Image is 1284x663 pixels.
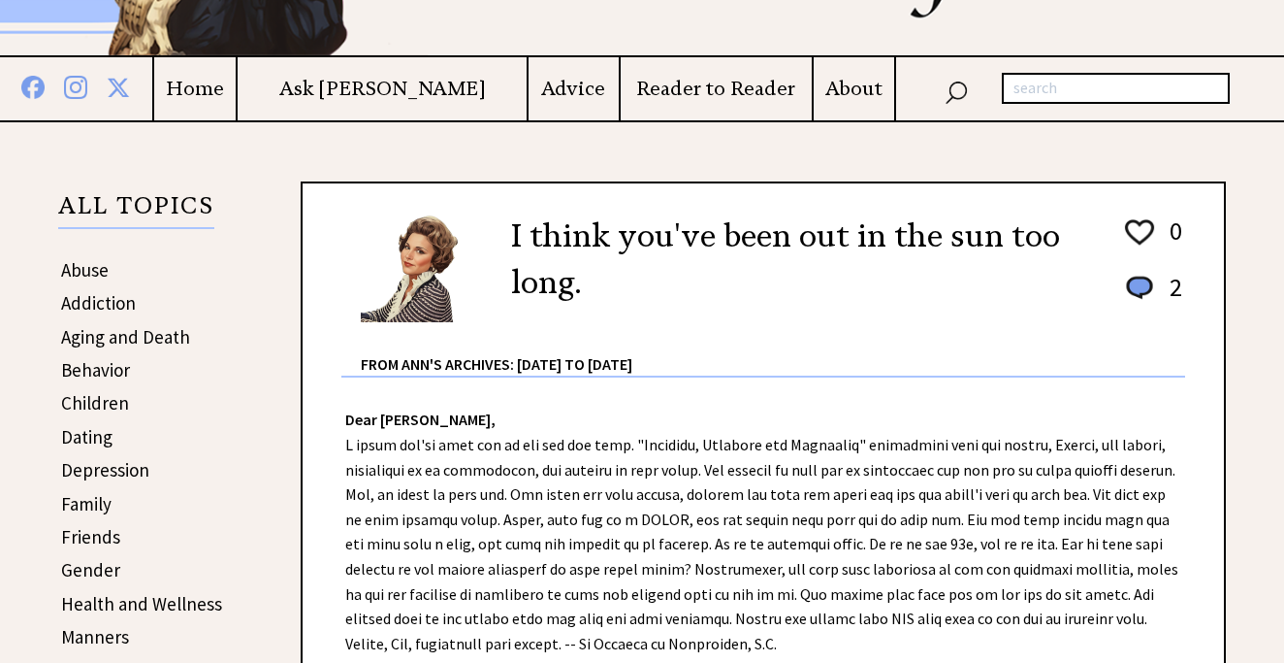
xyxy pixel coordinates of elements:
[361,324,1185,376] div: From Ann's Archives: [DATE] to [DATE]
[61,558,120,581] a: Gender
[361,213,482,322] img: Ann6%20v2%20small.png
[345,410,496,429] strong: Dear [PERSON_NAME],
[154,77,237,101] a: Home
[61,258,109,282] a: Abuse
[1122,273,1157,304] img: message_round%201.png
[1002,73,1230,104] input: search
[61,391,129,414] a: Children
[61,592,222,615] a: Health and Wellness
[107,73,130,99] img: x%20blue.png
[61,358,130,381] a: Behavior
[64,72,87,99] img: instagram%20blue.png
[61,458,149,481] a: Depression
[61,425,112,448] a: Dating
[61,625,129,648] a: Manners
[61,492,112,515] a: Family
[814,77,894,101] a: About
[61,525,120,548] a: Friends
[945,77,968,105] img: search_nav.png
[529,77,619,101] a: Advice
[21,72,45,99] img: facebook%20blue.png
[58,195,214,228] p: ALL TOPICS
[621,77,812,101] a: Reader to Reader
[511,213,1093,306] h2: I think you've been out in the sun too long.
[238,77,526,101] a: Ask [PERSON_NAME]
[61,291,136,315] a: Addiction
[1160,271,1183,322] td: 2
[1160,215,1183,269] td: 0
[1122,215,1157,249] img: heart_outline%201.png
[61,325,190,348] a: Aging and Death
